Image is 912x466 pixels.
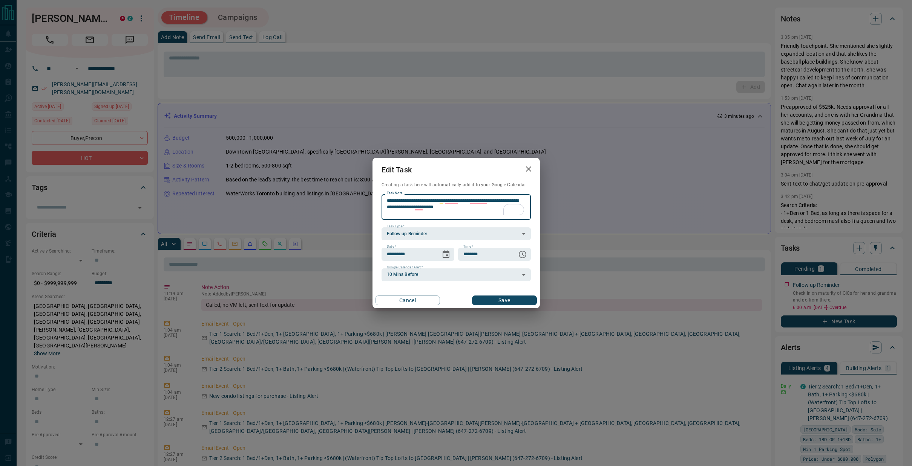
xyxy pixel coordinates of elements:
label: Task Note [387,191,402,196]
label: Date [387,244,396,249]
div: 10 Mins Before [382,268,531,281]
p: Creating a task here will automatically add it to your Google Calendar. [382,182,531,188]
button: Save [472,295,536,305]
button: Cancel [376,295,440,305]
div: Follow up Reminder [382,227,531,240]
h2: Edit Task [372,158,421,182]
label: Google Calendar Alert [387,265,423,270]
label: Time [463,244,473,249]
textarea: To enrich screen reader interactions, please activate Accessibility in Grammarly extension settings [387,198,526,217]
button: Choose time, selected time is 6:00 AM [515,247,530,262]
label: Task Type [387,224,405,229]
button: Choose date, selected date is Jul 24, 2025 [438,247,454,262]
